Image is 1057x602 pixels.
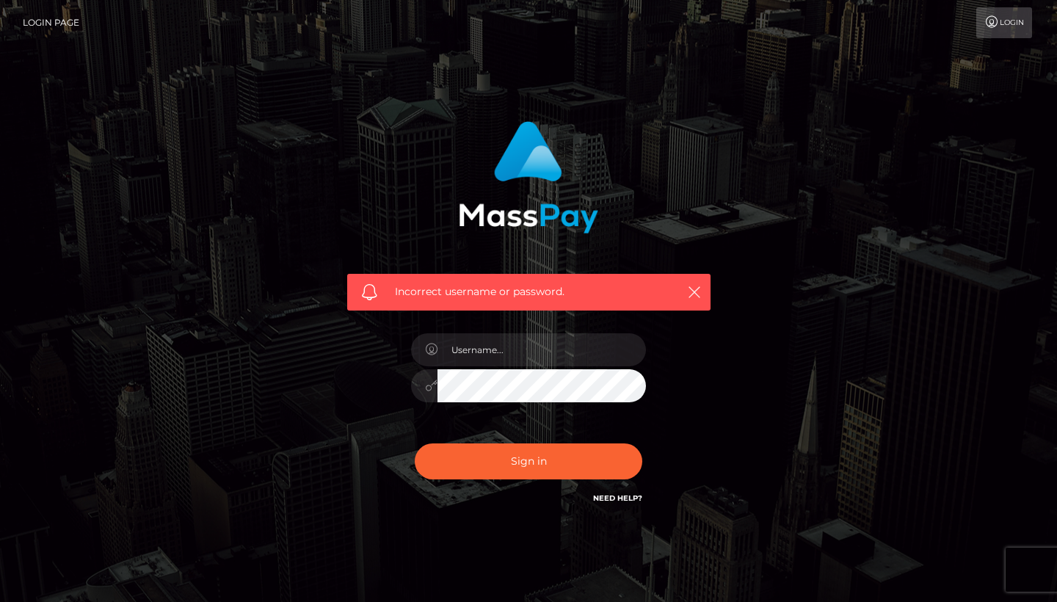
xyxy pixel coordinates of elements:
[976,7,1032,38] a: Login
[23,7,79,38] a: Login Page
[395,284,663,300] span: Incorrect username or password.
[437,333,646,366] input: Username...
[593,493,642,503] a: Need Help?
[459,121,598,233] img: MassPay Login
[415,443,642,479] button: Sign in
